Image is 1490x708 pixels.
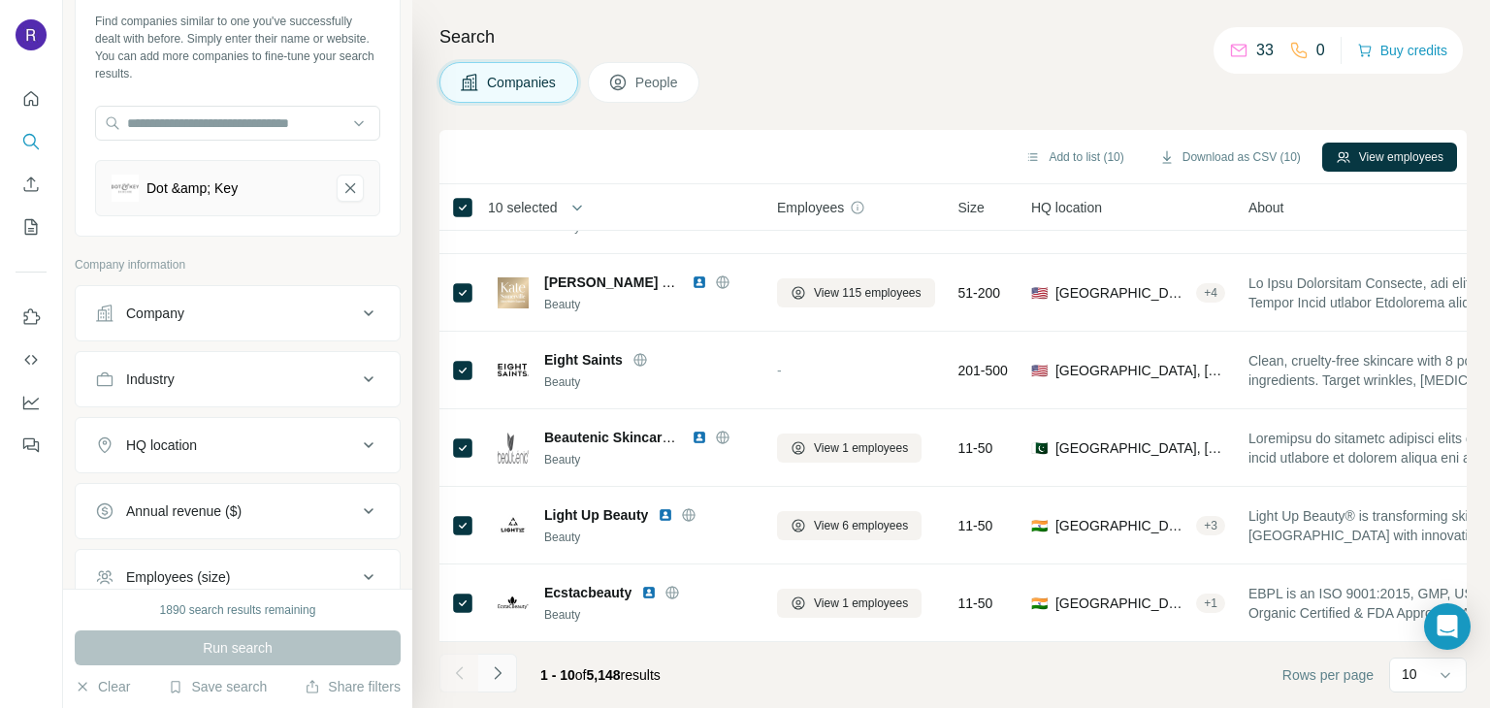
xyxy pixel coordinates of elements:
button: Industry [76,356,400,402]
span: View 1 employees [814,595,908,612]
div: Find companies similar to one you've successfully dealt with before. Simply enter their name or w... [95,13,380,82]
span: 1 - 10 [540,667,575,683]
button: My lists [16,209,47,244]
img: Logo of Light Up Beauty [498,510,529,541]
button: Save search [168,677,267,696]
h4: Search [439,23,1467,50]
img: Logo of Ecstacbeauty [498,596,529,609]
img: Avatar [16,19,47,50]
span: Eight Saints [544,350,623,370]
span: 🇮🇳 [1031,594,1048,613]
button: View 115 employees [777,278,935,307]
div: + 1 [1196,595,1225,612]
button: Add to list (10) [1012,143,1137,172]
span: 51-200 [958,283,1001,303]
button: View 6 employees [777,511,922,540]
div: Dot &amp; Key [146,178,238,198]
span: of [575,667,587,683]
div: + 3 [1196,517,1225,534]
button: Buy credits [1357,37,1447,64]
span: 🇵🇰 [1031,438,1048,458]
span: [GEOGRAPHIC_DATA], [GEOGRAPHIC_DATA] [1055,438,1225,458]
span: results [540,667,661,683]
span: 201-500 [958,361,1008,380]
span: [GEOGRAPHIC_DATA], [US_STATE] [1055,283,1188,303]
div: Beauty [544,529,754,546]
span: Light Up Beauty [544,505,648,525]
span: 🇺🇸 [1031,361,1048,380]
p: 0 [1316,39,1325,62]
div: Open Intercom Messenger [1424,603,1471,650]
p: Company information [75,256,401,274]
div: Beauty [544,451,754,468]
button: Dot &amp; Key-remove-button [337,175,364,202]
span: Beautenic Skincare Company [544,430,735,445]
span: 🇮🇳 [1031,516,1048,535]
span: Ecstacbeauty [544,583,632,602]
button: View 1 employees [777,589,922,618]
button: Share filters [305,677,401,696]
button: Use Surfe API [16,342,47,377]
img: Logo of Eight Saints [498,364,529,377]
img: LinkedIn logo [692,274,707,290]
button: Employees (size) [76,554,400,600]
div: Employees (size) [126,567,230,587]
span: People [635,73,680,92]
img: Dot &amp; Key-logo [112,175,139,202]
button: View employees [1322,143,1457,172]
span: 11-50 [958,516,993,535]
div: 1890 search results remaining [160,601,316,619]
span: Size [958,198,985,217]
button: Dashboard [16,385,47,420]
button: Download as CSV (10) [1146,143,1314,172]
span: 🇺🇸 [1031,283,1048,303]
span: Rows per page [1282,665,1374,685]
span: 11-50 [958,594,993,613]
span: [GEOGRAPHIC_DATA], [GEOGRAPHIC_DATA] [1055,594,1188,613]
span: - [777,363,782,378]
button: Navigate to next page [478,654,517,692]
span: 10 selected [488,198,558,217]
button: HQ location [76,422,400,468]
div: Company [126,304,184,323]
div: + 4 [1196,284,1225,302]
div: Beauty [544,606,754,624]
button: Quick start [16,81,47,116]
img: Logo of Beautenic Skincare Company [498,433,529,464]
span: About [1248,198,1284,217]
button: Annual revenue ($) [76,488,400,534]
button: Feedback [16,428,47,463]
p: 33 [1256,39,1274,62]
img: LinkedIn logo [658,507,673,523]
div: HQ location [126,435,197,455]
div: Industry [126,370,175,389]
span: [GEOGRAPHIC_DATA], [US_STATE] [1055,361,1225,380]
p: 10 [1402,664,1417,684]
img: LinkedIn logo [641,585,657,600]
span: View 6 employees [814,517,908,534]
button: Company [76,290,400,337]
img: LinkedIn logo [692,430,707,445]
button: Clear [75,677,130,696]
span: View 115 employees [814,284,922,302]
img: Logo of Kate Somerville Skincare [498,277,529,308]
span: [GEOGRAPHIC_DATA], [GEOGRAPHIC_DATA] [1055,516,1188,535]
div: Beauty [544,296,754,313]
span: [PERSON_NAME] Skincare [544,274,719,290]
span: View 1 employees [814,439,908,457]
span: HQ location [1031,198,1102,217]
div: Beauty [544,373,754,391]
span: Employees [777,198,844,217]
button: Search [16,124,47,159]
button: View 1 employees [777,434,922,463]
span: Companies [487,73,558,92]
button: Use Surfe on LinkedIn [16,300,47,335]
div: Annual revenue ($) [126,501,242,521]
button: Enrich CSV [16,167,47,202]
span: 11-50 [958,438,993,458]
span: 5,148 [587,667,621,683]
